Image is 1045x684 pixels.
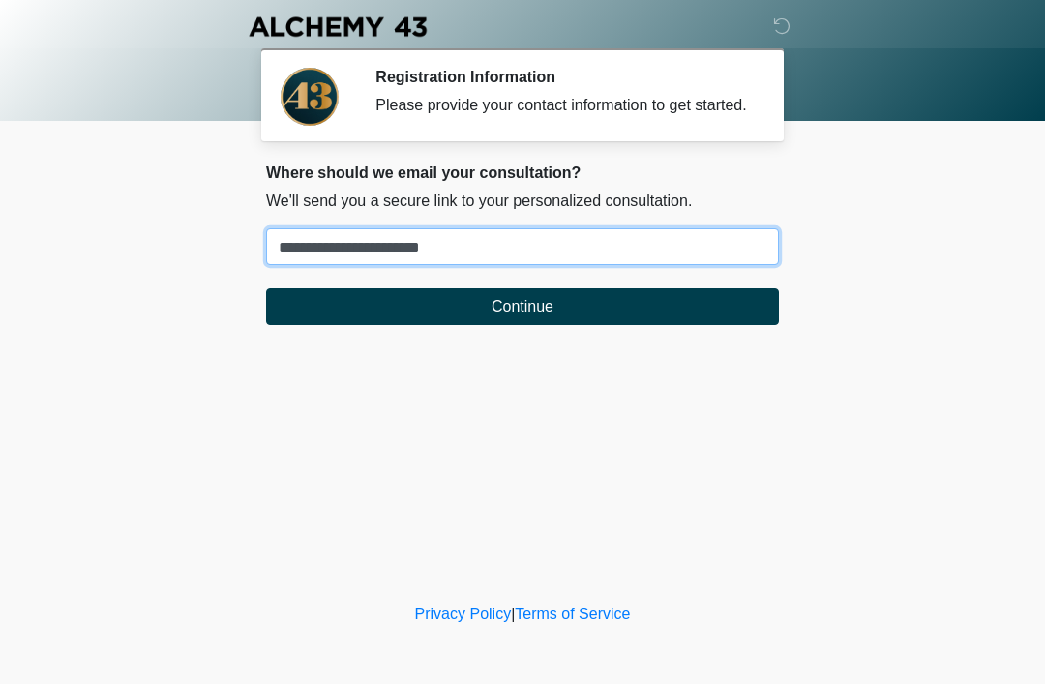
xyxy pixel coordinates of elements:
p: We'll send you a secure link to your personalized consultation. [266,190,779,213]
h2: Where should we email your consultation? [266,164,779,182]
img: Agent Avatar [281,68,339,126]
a: Terms of Service [515,606,630,622]
a: Privacy Policy [415,606,512,622]
img: Alchemy 43 Logo [247,15,429,39]
h2: Registration Information [375,68,750,86]
div: Please provide your contact information to get started. [375,94,750,117]
button: Continue [266,288,779,325]
a: | [511,606,515,622]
